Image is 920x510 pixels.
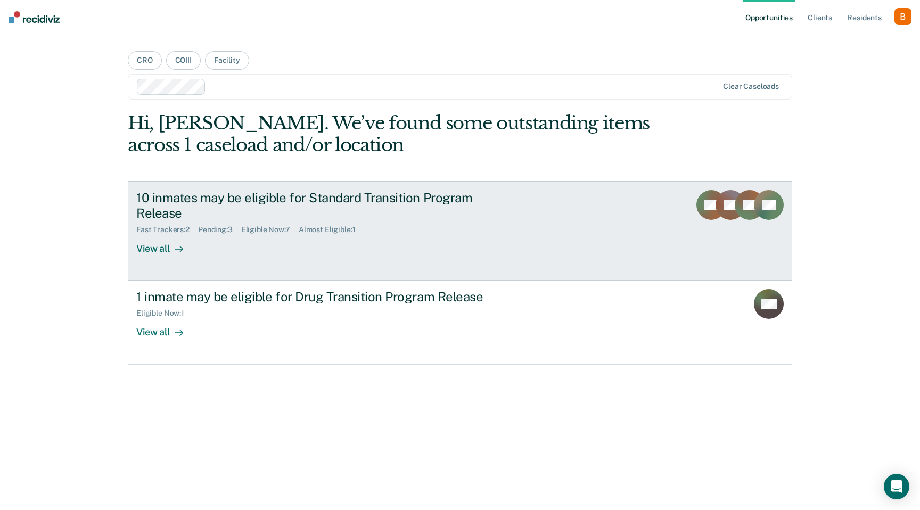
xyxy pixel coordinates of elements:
[128,51,162,70] button: CRO
[205,51,249,70] button: Facility
[136,309,193,318] div: Eligible Now : 1
[136,190,510,221] div: 10 inmates may be eligible for Standard Transition Program Release
[299,225,364,234] div: Almost Eligible : 1
[166,51,201,70] button: COIII
[884,474,909,499] div: Open Intercom Messenger
[723,82,779,91] div: Clear caseloads
[9,11,60,23] img: Recidiviz
[136,234,196,255] div: View all
[128,281,792,364] a: 1 inmate may be eligible for Drug Transition Program ReleaseEligible Now:1View all
[241,225,299,234] div: Eligible Now : 7
[136,318,196,339] div: View all
[198,225,241,234] div: Pending : 3
[136,225,198,234] div: Fast Trackers : 2
[128,181,792,281] a: 10 inmates may be eligible for Standard Transition Program ReleaseFast Trackers:2Pending:3Eligibl...
[136,289,510,305] div: 1 inmate may be eligible for Drug Transition Program Release
[128,112,659,156] div: Hi, [PERSON_NAME]. We’ve found some outstanding items across 1 caseload and/or location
